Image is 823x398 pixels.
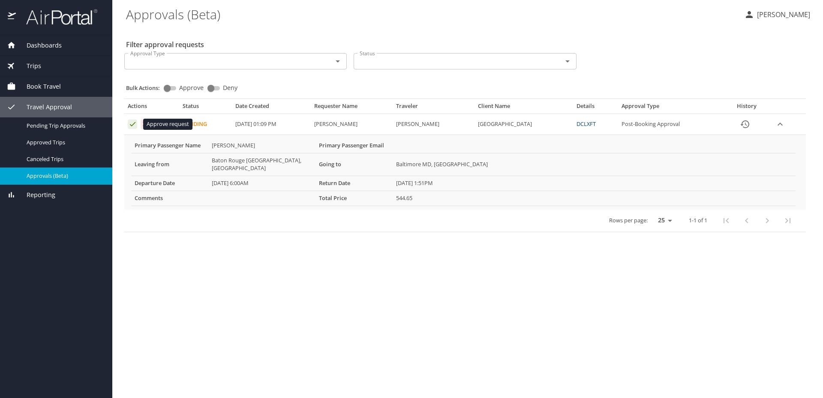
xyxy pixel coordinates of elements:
a: DCLXFT [577,120,596,128]
th: Details [573,102,619,114]
th: Client Name [475,102,573,114]
th: History [723,102,770,114]
span: Book Travel [16,82,61,91]
button: Deny request [141,120,150,129]
td: Post-Booking Approval [618,114,723,135]
span: Approvals (Beta) [27,172,102,180]
th: Comments [131,191,208,206]
td: Baton Rouge [GEOGRAPHIC_DATA], [GEOGRAPHIC_DATA] [208,153,315,176]
span: Travel Approval [16,102,72,112]
td: 544.65 [393,191,796,206]
th: Total Price [315,191,393,206]
table: More info for approvals [131,138,796,206]
td: Baltimore MD, [GEOGRAPHIC_DATA] [393,153,796,176]
span: Approve [179,85,204,91]
span: Trips [16,61,41,71]
button: expand row [774,118,787,131]
button: [PERSON_NAME] [741,7,814,22]
td: [PERSON_NAME] [393,114,475,135]
button: Open [332,55,344,67]
span: Reporting [16,190,55,200]
img: airportal-logo.png [17,9,97,25]
th: Approval Type [618,102,723,114]
th: Departure Date [131,176,208,191]
button: History [735,114,755,135]
span: Approved Trips [27,138,102,147]
th: Primary Passenger Name [131,138,208,153]
td: [PERSON_NAME] [208,138,315,153]
th: Requester Name [311,102,393,114]
th: Date Created [232,102,311,114]
p: Bulk Actions: [126,84,167,92]
td: [PERSON_NAME] [311,114,393,135]
button: Open [562,55,574,67]
th: Going to [315,153,393,176]
table: Approval table [124,102,806,232]
span: Pending Trip Approvals [27,122,102,130]
th: Traveler [393,102,475,114]
p: Rows per page: [609,218,648,223]
td: [DATE] 6:00AM [208,176,315,191]
p: [PERSON_NAME] [754,9,810,20]
th: Primary Passenger Email [315,138,393,153]
td: [DATE] 01:09 PM [232,114,311,135]
th: Actions [124,102,179,114]
td: Pending [179,114,232,135]
span: Dashboards [16,41,62,50]
img: icon-airportal.png [8,9,17,25]
th: Leaving from [131,153,208,176]
span: Deny [223,85,237,91]
h1: Approvals (Beta) [126,1,737,27]
td: [GEOGRAPHIC_DATA] [475,114,573,135]
span: Canceled Trips [27,155,102,163]
p: 1-1 of 1 [689,218,707,223]
h2: Filter approval requests [126,38,204,51]
select: rows per page [651,214,675,227]
td: [DATE] 1:51PM [393,176,796,191]
th: Return Date [315,176,393,191]
th: Status [179,102,232,114]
